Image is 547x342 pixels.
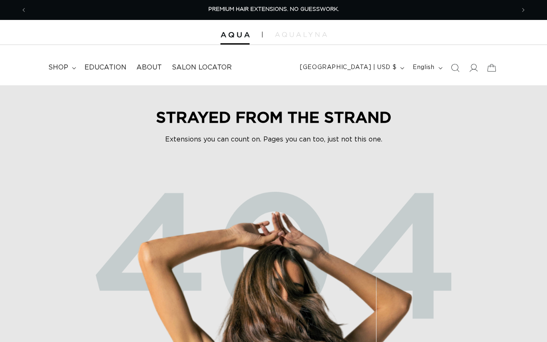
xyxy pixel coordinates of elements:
[300,63,396,72] span: [GEOGRAPHIC_DATA] | USD $
[220,32,250,38] img: Aqua Hair Extensions
[446,59,464,77] summary: Search
[15,2,33,18] button: Previous announcement
[149,134,398,144] p: Extensions you can count on. Pages you can too, just not this one.
[413,63,434,72] span: English
[79,58,131,77] a: Education
[408,60,446,76] button: English
[275,32,327,37] img: aqualyna.com
[167,58,237,77] a: Salon Locator
[514,2,532,18] button: Next announcement
[43,58,79,77] summary: shop
[48,63,68,72] span: shop
[84,63,126,72] span: Education
[149,108,398,126] h2: STRAYED FROM THE STRAND
[131,58,167,77] a: About
[136,63,162,72] span: About
[208,7,339,12] span: PREMIUM HAIR EXTENSIONS. NO GUESSWORK.
[295,60,408,76] button: [GEOGRAPHIC_DATA] | USD $
[172,63,232,72] span: Salon Locator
